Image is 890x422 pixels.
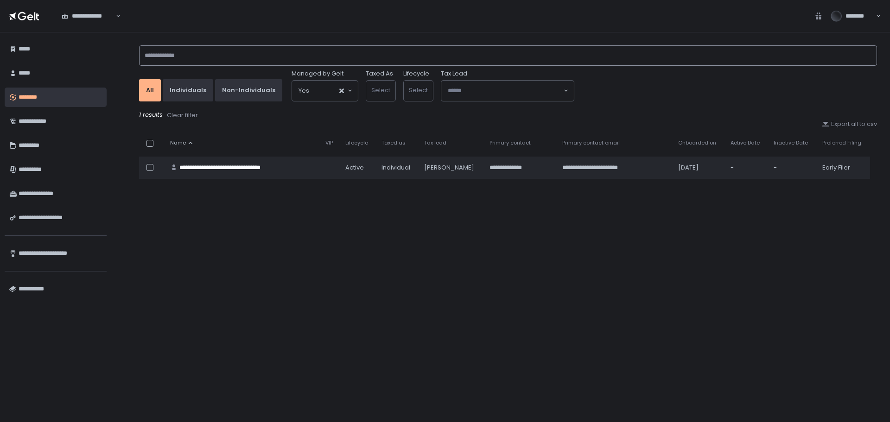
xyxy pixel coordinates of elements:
[731,139,760,146] span: Active Date
[448,86,563,95] input: Search for option
[345,164,364,172] span: active
[170,139,186,146] span: Name
[170,86,206,94] div: Individuals
[292,69,343,78] span: Managed by Gelt
[325,139,333,146] span: VIP
[441,69,467,78] span: Tax Lead
[441,81,574,101] div: Search for option
[166,111,198,120] button: Clear filter
[309,86,338,95] input: Search for option
[822,164,865,172] div: Early Filer
[215,79,282,101] button: Non-Individuals
[381,139,406,146] span: Taxed as
[146,86,154,94] div: All
[424,139,446,146] span: Tax lead
[562,139,620,146] span: Primary contact email
[222,86,275,94] div: Non-Individuals
[403,69,429,78] label: Lifecycle
[409,86,428,94] span: Select
[292,81,358,101] div: Search for option
[774,164,811,172] div: -
[424,164,478,172] div: [PERSON_NAME]
[381,164,413,172] div: Individual
[822,139,861,146] span: Preferred Filing
[139,79,161,101] button: All
[139,111,877,120] div: 1 results
[163,79,213,101] button: Individuals
[371,86,390,94] span: Select
[167,111,198,120] div: Clear filter
[489,139,531,146] span: Primary contact
[678,164,719,172] div: [DATE]
[299,86,309,95] span: Yes
[366,69,393,78] label: Taxed As
[678,139,716,146] span: Onboarded on
[822,120,877,128] button: Export all to csv
[339,88,344,93] button: Clear Selected
[345,139,368,146] span: Lifecycle
[731,164,763,172] div: -
[56,6,121,26] div: Search for option
[774,139,808,146] span: Inactive Date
